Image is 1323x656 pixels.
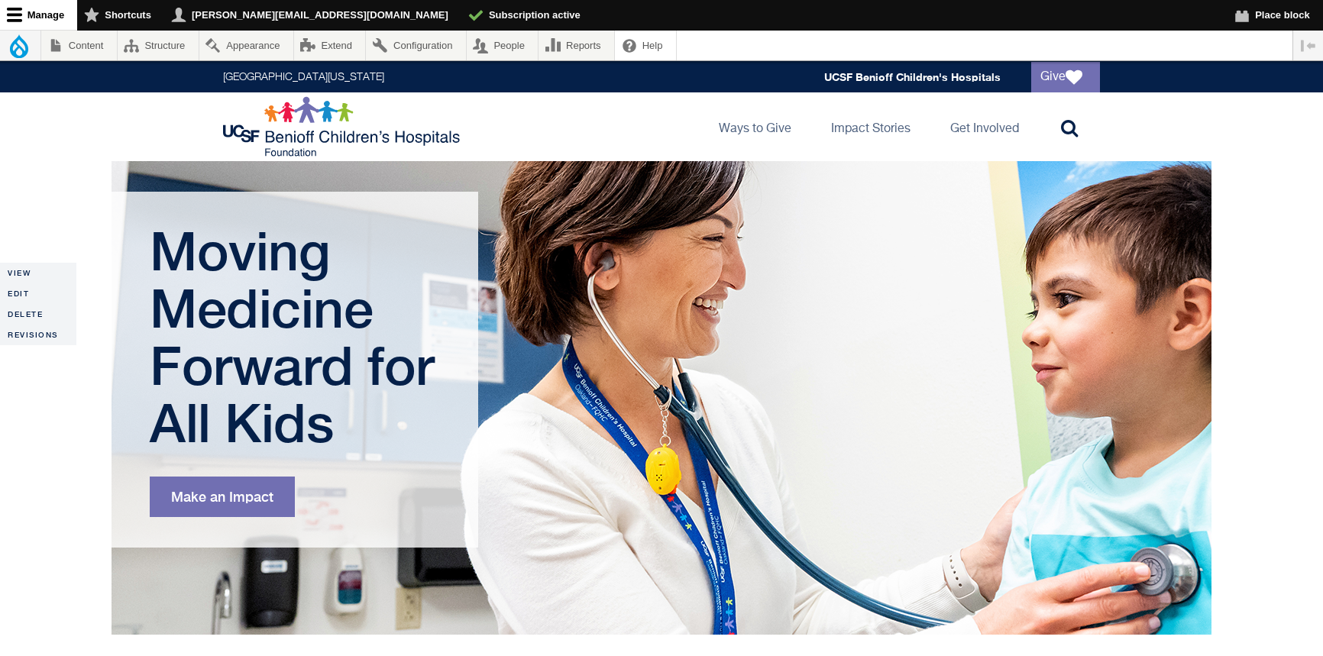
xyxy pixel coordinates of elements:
[150,477,295,517] a: Make an Impact
[1031,62,1100,92] a: Give
[294,31,366,60] a: Extend
[819,92,923,161] a: Impact Stories
[824,70,1001,83] a: UCSF Benioff Children's Hospitals
[539,31,614,60] a: Reports
[467,31,539,60] a: People
[41,31,117,60] a: Content
[118,31,199,60] a: Structure
[366,31,465,60] a: Configuration
[150,222,444,451] h1: Moving Medicine Forward for All Kids
[223,96,464,157] img: Logo for UCSF Benioff Children's Hospitals Foundation
[938,92,1031,161] a: Get Involved
[707,92,804,161] a: Ways to Give
[223,72,384,82] a: [GEOGRAPHIC_DATA][US_STATE]
[1293,31,1323,60] button: Vertical orientation
[615,31,676,60] a: Help
[199,31,293,60] a: Appearance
